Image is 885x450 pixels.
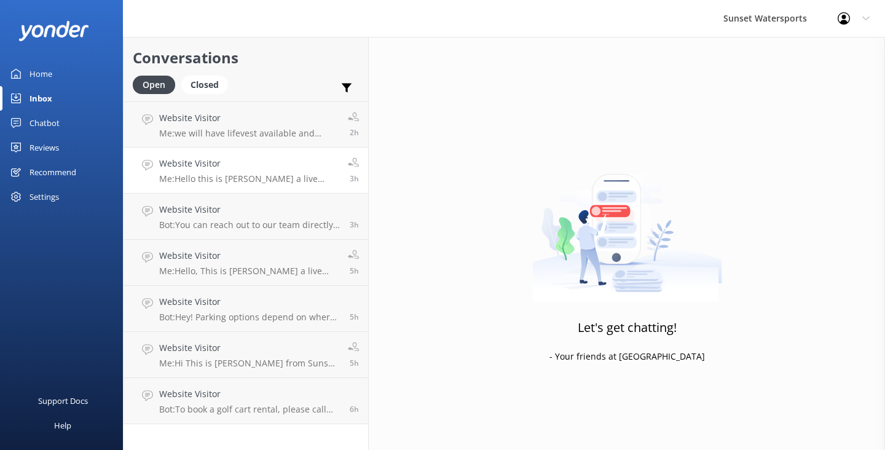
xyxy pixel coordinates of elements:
a: Website VisitorMe:we will have lifevest available and professional crew on board2h [124,101,368,148]
img: yonder-white-logo.png [18,21,89,41]
h4: Website Visitor [159,341,339,355]
a: Website VisitorBot:You can reach out to our team directly at [PHONE_NUMBER] for immediate assista... [124,194,368,240]
p: Me: Hello this is [PERSON_NAME] a live agent from [GEOGRAPHIC_DATA], the Sunset Sip and Sail depa... [159,173,339,184]
div: Help [54,413,71,438]
h4: Website Visitor [159,203,340,216]
p: Bot: You can reach out to our team directly at [PHONE_NUMBER] for immediate assistance. [159,219,340,231]
span: Sep 19 2025 03:58pm (UTC -05:00) America/Cancun [350,173,359,184]
a: Website VisitorMe:Hello, This is [PERSON_NAME] a live Sunset Watersports agent, have you booked y... [124,240,368,286]
h4: Website Visitor [159,387,340,401]
span: Sep 19 2025 03:14pm (UTC -05:00) America/Cancun [350,219,359,230]
div: Recommend [29,160,76,184]
h4: Website Visitor [159,157,339,170]
p: Me: Hello, This is [PERSON_NAME] a live Sunset Watersports agent, have you booked your trip with ... [159,266,339,277]
div: Reviews [29,135,59,160]
div: Open [133,76,175,94]
div: Settings [29,184,59,209]
p: Bot: Hey! Parking options depend on where you're headed. For tours from [STREET_ADDRESS][PERSON_N... [159,312,340,323]
p: - Your friends at [GEOGRAPHIC_DATA] [549,350,705,363]
span: Sep 19 2025 01:21pm (UTC -05:00) America/Cancun [350,358,359,368]
h4: Website Visitor [159,111,339,125]
p: Bot: To book a golf cart rental, please call our office at [PHONE_NUMBER]. They'll be able to ass... [159,404,340,415]
h2: Conversations [133,46,359,69]
a: Website VisitorBot:Hey! Parking options depend on where you're headed. For tours from [STREET_ADD... [124,286,368,332]
a: Open [133,77,181,91]
p: Me: we will have lifevest available and professional crew on board [159,128,339,139]
a: Closed [181,77,234,91]
div: Closed [181,76,228,94]
div: Support Docs [38,389,88,413]
span: Sep 19 2025 04:07pm (UTC -05:00) America/Cancun [350,127,359,138]
h3: Let's get chatting! [578,318,677,337]
h4: Website Visitor [159,249,339,262]
span: Sep 19 2025 01:25pm (UTC -05:00) America/Cancun [350,312,359,322]
a: Website VisitorMe:Hello this is [PERSON_NAME] a live agent from [GEOGRAPHIC_DATA], the Sunset Sip... [124,148,368,194]
a: Website VisitorMe:Hi This is [PERSON_NAME] from Sunset watersports live agent, March can tend to ... [124,332,368,378]
p: Me: Hi This is [PERSON_NAME] from Sunset watersports live agent, March can tend to be some of the... [159,358,339,369]
img: artwork of a man stealing a conversation from at giant smartphone [532,148,722,302]
span: Sep 19 2025 01:30pm (UTC -05:00) America/Cancun [350,266,359,276]
div: Chatbot [29,111,60,135]
a: Website VisitorBot:To book a golf cart rental, please call our office at [PHONE_NUMBER]. They'll ... [124,378,368,424]
span: Sep 19 2025 12:16pm (UTC -05:00) America/Cancun [350,404,359,414]
div: Inbox [29,86,52,111]
div: Home [29,61,52,86]
h4: Website Visitor [159,295,340,309]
